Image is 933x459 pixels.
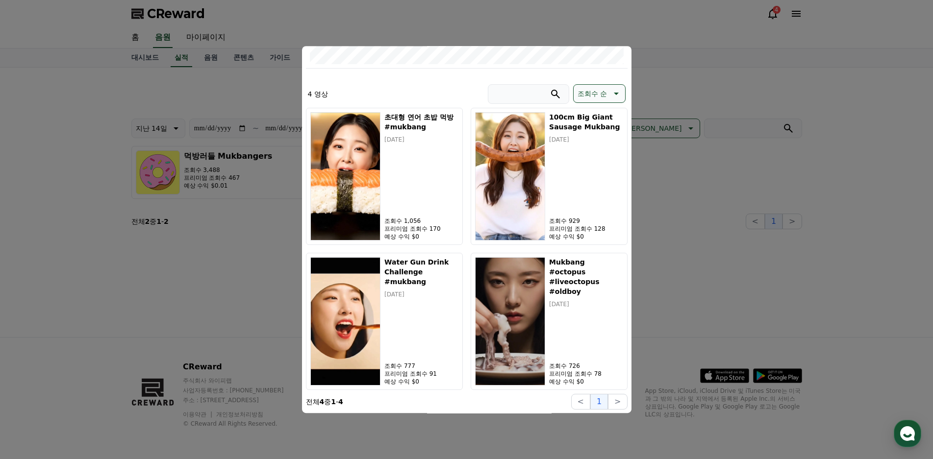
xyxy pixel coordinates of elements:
button: Mukbang #octopus #liveoctopus #oldboy Mukbang #octopus #liveoctopus #oldboy [DATE] 조회수 726 프리미엄 조... [471,253,628,390]
img: 초대형 연어 초밥 먹방 #mukbang [310,112,381,241]
button: 100cm Big Giant Sausage Mukbang 100cm Big Giant Sausage Mukbang [DATE] 조회수 929 프리미엄 조회수 128 예상 수익 $0 [471,108,628,245]
p: 프리미엄 조회수 170 [384,225,458,233]
p: 프리미엄 조회수 128 [549,225,623,233]
span: 설정 [151,325,163,333]
div: modal [302,46,631,413]
p: 프리미엄 조회수 91 [384,370,458,378]
strong: 4 [320,398,325,406]
p: [DATE] [549,300,623,308]
p: 조회수 726 [549,362,623,370]
strong: 4 [338,398,343,406]
h5: 초대형 연어 초밥 먹방 #mukbang [384,112,458,132]
button: < [571,394,590,410]
p: 4 영상 [308,89,328,99]
img: Mukbang #octopus #liveoctopus #oldboy [475,257,546,386]
p: 예상 수익 $0 [549,233,623,241]
span: 홈 [31,325,37,333]
img: 100cm Big Giant Sausage Mukbang [475,112,546,241]
p: 조회수 순 [578,87,607,100]
button: 초대형 연어 초밥 먹방 #mukbang 초대형 연어 초밥 먹방 #mukbang [DATE] 조회수 1,056 프리미엄 조회수 170 예상 수익 $0 [306,108,463,245]
p: 프리미엄 조회수 78 [549,370,623,378]
img: Water Gun Drink Challenge #mukbang [310,257,381,386]
p: 조회수 1,056 [384,217,458,225]
button: Water Gun Drink Challenge #mukbang Water Gun Drink Challenge #mukbang [DATE] 조회수 777 프리미엄 조회수 91 ... [306,253,463,390]
p: 조회수 929 [549,217,623,225]
a: 설정 [126,311,188,335]
p: [DATE] [384,136,458,144]
h5: Water Gun Drink Challenge #mukbang [384,257,458,287]
strong: 1 [331,398,336,406]
p: 예상 수익 $0 [384,378,458,386]
button: > [608,394,627,410]
p: [DATE] [549,136,623,144]
h5: 100cm Big Giant Sausage Mukbang [549,112,623,132]
p: 예상 수익 $0 [549,378,623,386]
p: 전체 중 - [306,397,343,407]
button: 1 [590,394,608,410]
span: 대화 [90,326,101,334]
a: 홈 [3,311,65,335]
p: 조회수 777 [384,362,458,370]
button: 조회수 순 [573,84,625,103]
p: [DATE] [384,290,458,298]
p: 예상 수익 $0 [384,233,458,241]
a: 대화 [65,311,126,335]
h5: Mukbang #octopus #liveoctopus #oldboy [549,257,623,296]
